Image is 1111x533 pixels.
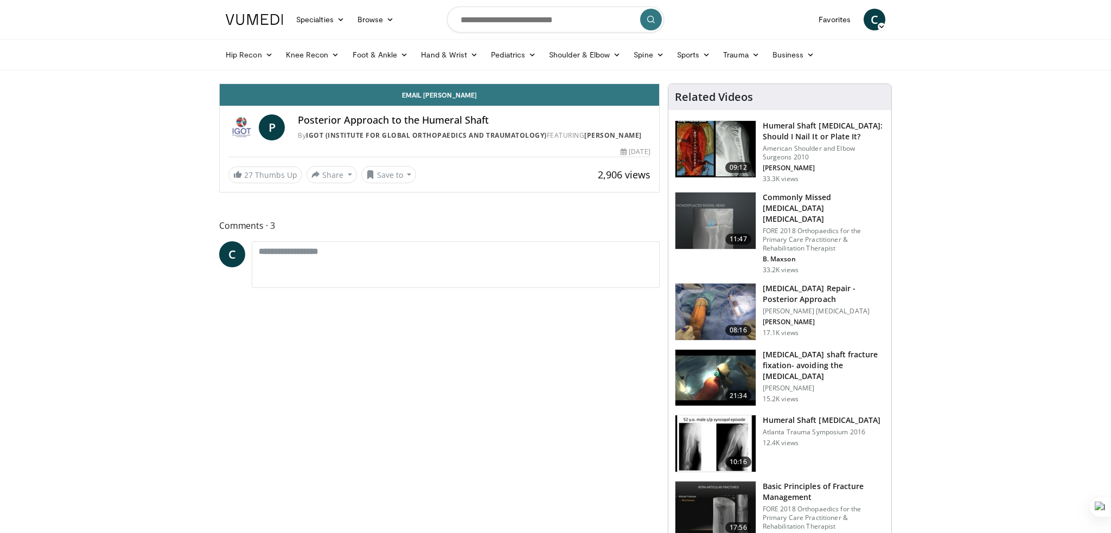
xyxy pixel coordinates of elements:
span: 2,906 views [598,168,650,181]
h3: [MEDICAL_DATA] shaft fracture fixation- avoiding the [MEDICAL_DATA] [763,349,885,382]
a: Browse [351,9,401,30]
span: 21:34 [725,390,751,401]
a: 21:34 [MEDICAL_DATA] shaft fracture fixation- avoiding the [MEDICAL_DATA] [PERSON_NAME] 15.2K views [675,349,885,407]
p: [PERSON_NAME] [763,318,885,326]
p: [PERSON_NAME] [MEDICAL_DATA] [763,307,885,316]
a: IGOT (Institute for Global Orthopaedics and Traumatology) [306,131,547,140]
div: [DATE] [621,147,650,157]
p: 33.3K views [763,175,799,183]
h3: Humeral Shaft [MEDICAL_DATA]: Should I Nail It or Plate It? [763,120,885,142]
span: 08:16 [725,325,751,336]
h3: Commonly Missed [MEDICAL_DATA] [MEDICAL_DATA] [763,192,885,224]
a: Sports [671,44,717,66]
img: 242296_0001_1.png.150x105_q85_crop-smart_upscale.jpg [675,350,756,406]
a: C [219,241,245,267]
a: Specialties [290,9,351,30]
img: sot_1.png.150x105_q85_crop-smart_upscale.jpg [675,121,756,177]
p: B. Maxson [763,255,885,264]
p: [PERSON_NAME] [763,164,885,172]
a: Hip Recon [219,44,279,66]
p: 15.2K views [763,395,799,403]
h3: Basic Principles of Fracture Management [763,481,885,503]
img: 07b752e8-97b8-4335-b758-0a065a348e4e.150x105_q85_crop-smart_upscale.jpg [675,415,756,472]
span: Comments 3 [219,219,660,233]
p: 12.4K views [763,439,799,447]
div: By FEATURING [298,131,650,140]
p: 17.1K views [763,329,799,337]
span: 09:12 [725,162,751,173]
input: Search topics, interventions [447,7,664,33]
a: 11:47 Commonly Missed [MEDICAL_DATA] [MEDICAL_DATA] FORE 2018 Orthopaedics for the Primary Care P... [675,192,885,274]
a: [PERSON_NAME] [584,131,642,140]
a: Knee Recon [279,44,346,66]
a: Spine [627,44,670,66]
a: Shoulder & Elbow [542,44,627,66]
h3: Humeral Shaft [MEDICAL_DATA] [763,415,881,426]
p: [PERSON_NAME] [763,384,885,393]
a: Hand & Wrist [414,44,484,66]
a: 10:16 Humeral Shaft [MEDICAL_DATA] Atlanta Trauma Symposium 2016 12.4K views [675,415,885,472]
a: P [259,114,285,140]
span: 17:56 [725,522,751,533]
button: Share [307,166,357,183]
p: Atlanta Trauma Symposium 2016 [763,428,881,436]
a: Favorites [812,9,857,30]
img: VuMedi Logo [226,14,283,25]
a: Trauma [717,44,766,66]
a: Email [PERSON_NAME] [220,84,659,106]
a: 09:12 Humeral Shaft [MEDICAL_DATA]: Should I Nail It or Plate It? American Shoulder and Elbow Sur... [675,120,885,183]
span: 10:16 [725,457,751,467]
p: 33.2K views [763,266,799,274]
img: 2d9d5c8a-c6e4-4c2d-a054-0024870ca918.150x105_q85_crop-smart_upscale.jpg [675,284,756,340]
a: Foot & Ankle [346,44,415,66]
h4: Related Videos [675,91,753,104]
a: Business [766,44,821,66]
span: 11:47 [725,234,751,245]
p: FORE 2018 Orthopaedics for the Primary Care Practitioner & Rehabilitation Therapist [763,505,885,531]
a: Pediatrics [484,44,542,66]
a: C [864,9,885,30]
img: IGOT (Institute for Global Orthopaedics and Traumatology) [228,114,254,140]
p: American Shoulder and Elbow Surgeons 2010 [763,144,885,162]
h4: Posterior Approach to the Humeral Shaft [298,114,650,126]
a: 27 Thumbs Up [228,166,302,183]
img: b2c65235-e098-4cd2-ab0f-914df5e3e270.150x105_q85_crop-smart_upscale.jpg [675,192,756,249]
p: FORE 2018 Orthopaedics for the Primary Care Practitioner & Rehabilitation Therapist [763,227,885,253]
span: 27 [244,170,253,180]
button: Save to [361,166,417,183]
h3: [MEDICAL_DATA] Repair - Posterior Approach [763,283,885,305]
a: 08:16 [MEDICAL_DATA] Repair - Posterior Approach [PERSON_NAME] [MEDICAL_DATA] [PERSON_NAME] 17.1K... [675,283,885,341]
